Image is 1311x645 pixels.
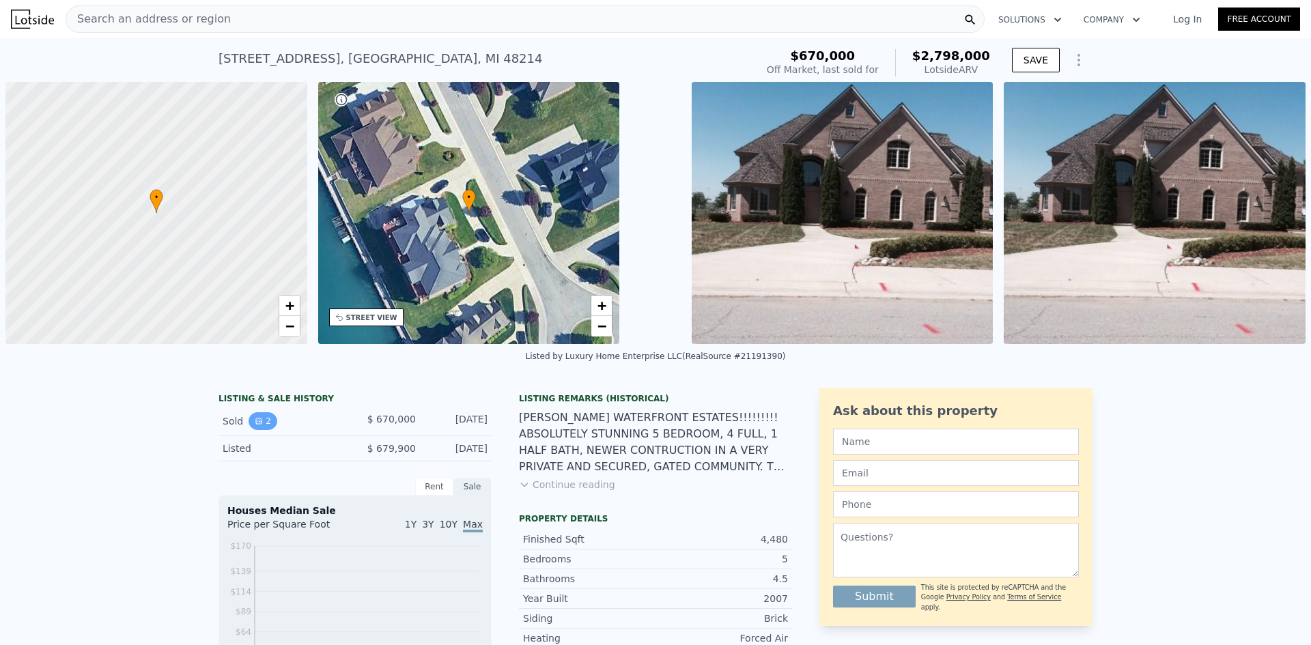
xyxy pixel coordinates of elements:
button: Submit [833,586,916,607]
div: 5 [655,552,788,566]
div: [PERSON_NAME] WATERFRONT ESTATES!!!!!!!!! ABSOLUTELY STUNNING 5 BEDROOM, 4 FULL, 1 HALF BATH, NEW... [519,410,792,475]
span: 10Y [440,519,457,530]
div: LISTING & SALE HISTORY [218,393,492,407]
button: Continue reading [519,478,615,491]
div: Listed [223,442,344,455]
div: [DATE] [427,412,488,430]
tspan: $64 [236,627,251,637]
div: 4,480 [655,532,788,546]
button: Show Options [1065,46,1092,74]
a: Terms of Service [1007,593,1061,601]
div: Year Built [523,592,655,605]
span: $ 679,900 [367,443,416,454]
div: Sale [453,478,492,496]
span: 3Y [422,519,434,530]
div: Bedrooms [523,552,655,566]
tspan: $114 [230,587,251,597]
button: View historical data [249,412,277,430]
input: Name [833,429,1079,455]
div: • [150,189,163,213]
div: Property details [519,513,792,524]
input: Email [833,460,1079,486]
div: Finished Sqft [523,532,655,546]
a: Zoom in [279,296,300,316]
span: + [597,297,606,314]
a: Zoom in [591,296,612,316]
a: Privacy Policy [946,593,991,601]
div: This site is protected by reCAPTCHA and the Google and apply. [921,583,1079,612]
div: [STREET_ADDRESS] , [GEOGRAPHIC_DATA] , MI 48214 [218,49,542,68]
span: Search an address or region [66,11,231,27]
div: 2007 [655,592,788,605]
div: Bathrooms [523,572,655,586]
span: + [285,297,294,314]
span: $ 670,000 [367,414,416,425]
tspan: $89 [236,607,251,616]
a: Free Account [1218,8,1300,31]
button: Solutions [987,8,1073,32]
div: Sold [223,412,344,430]
span: − [597,317,606,334]
img: Sale: 142877353 Parcel: 119346868 [692,82,993,344]
div: Brick [655,612,788,625]
a: Log In [1157,12,1218,26]
div: Rent [415,478,453,496]
a: Zoom out [591,316,612,336]
div: [DATE] [427,442,488,455]
div: Ask about this property [833,401,1079,420]
div: Listing Remarks (Historical) [519,393,792,404]
div: Lotside ARV [912,63,990,76]
img: Sale: 142877353 Parcel: 119346868 [1004,82,1306,344]
button: Company [1073,8,1151,32]
div: Forced Air [655,631,788,645]
span: • [150,191,163,203]
div: Heating [523,631,655,645]
div: • [462,189,476,213]
div: Price per Square Foot [227,517,355,539]
a: Zoom out [279,316,300,336]
div: STREET VIEW [346,313,397,323]
span: Max [463,519,483,532]
button: SAVE [1012,48,1060,72]
tspan: $139 [230,567,251,576]
span: $670,000 [791,48,856,63]
div: Off Market, last sold for [767,63,879,76]
div: 4.5 [655,572,788,586]
tspan: $170 [230,541,251,551]
div: Listed by Luxury Home Enterprise LLC (RealSource #21191390) [526,352,786,361]
img: Lotside [11,10,54,29]
span: $2,798,000 [912,48,990,63]
input: Phone [833,491,1079,517]
span: • [462,191,476,203]
span: 1Y [405,519,417,530]
div: Houses Median Sale [227,504,483,517]
span: − [285,317,294,334]
div: Siding [523,612,655,625]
